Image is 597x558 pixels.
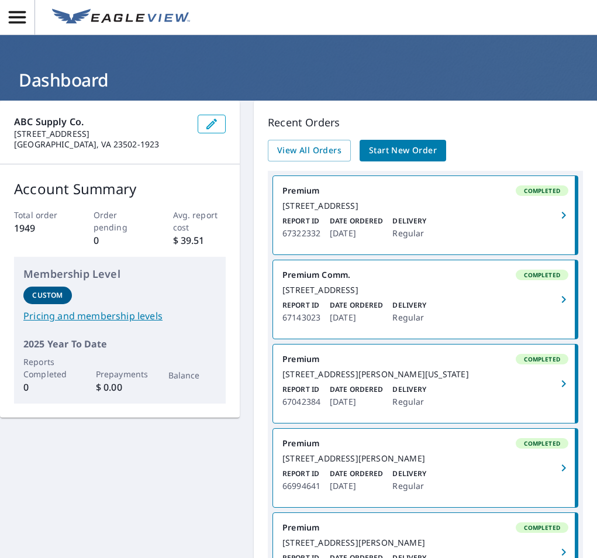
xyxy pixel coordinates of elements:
[330,384,383,395] p: Date Ordered
[282,453,568,464] div: [STREET_ADDRESS][PERSON_NAME]
[23,309,216,323] a: Pricing and membership levels
[14,68,583,92] h1: Dashboard
[273,176,578,254] a: PremiumCompleted[STREET_ADDRESS]Report ID67322332Date Ordered[DATE]DeliveryRegular
[517,523,567,532] span: Completed
[517,439,567,447] span: Completed
[273,429,578,507] a: PremiumCompleted[STREET_ADDRESS][PERSON_NAME]Report ID66994641Date Ordered[DATE]DeliveryRegular
[360,140,446,161] a: Start New Order
[330,469,383,479] p: Date Ordered
[282,311,320,325] p: 67143023
[14,115,188,129] p: ABC Supply Co.
[282,285,568,295] div: [STREET_ADDRESS]
[52,9,190,26] img: EV Logo
[369,143,437,158] span: Start New Order
[330,216,383,226] p: Date Ordered
[392,216,426,226] p: Delivery
[23,380,72,394] p: 0
[330,300,383,311] p: Date Ordered
[517,271,567,279] span: Completed
[282,538,568,548] div: [STREET_ADDRESS][PERSON_NAME]
[268,115,583,130] p: Recent Orders
[392,479,426,493] p: Regular
[517,187,567,195] span: Completed
[273,345,578,423] a: PremiumCompleted[STREET_ADDRESS][PERSON_NAME][US_STATE]Report ID67042384Date Ordered[DATE]Deliver...
[277,143,341,158] span: View All Orders
[14,139,188,150] p: [GEOGRAPHIC_DATA], VA 23502-1923
[94,209,147,233] p: Order pending
[168,369,217,381] p: Balance
[96,368,144,380] p: Prepayments
[282,395,320,409] p: 67042384
[282,300,320,311] p: Report ID
[517,355,567,363] span: Completed
[23,356,72,380] p: Reports Completed
[23,266,216,282] p: Membership Level
[330,395,383,409] p: [DATE]
[330,311,383,325] p: [DATE]
[14,209,67,221] p: Total order
[392,469,426,479] p: Delivery
[330,226,383,240] p: [DATE]
[330,479,383,493] p: [DATE]
[392,226,426,240] p: Regular
[94,233,147,247] p: 0
[173,233,226,247] p: $ 39.51
[392,395,426,409] p: Regular
[282,201,568,211] div: [STREET_ADDRESS]
[273,260,578,339] a: Premium Comm.Completed[STREET_ADDRESS]Report ID67143023Date Ordered[DATE]DeliveryRegular
[32,290,63,301] p: Custom
[282,226,320,240] p: 67322332
[282,369,568,380] div: [STREET_ADDRESS][PERSON_NAME][US_STATE]
[282,354,568,364] div: Premium
[14,129,188,139] p: [STREET_ADDRESS]
[282,216,320,226] p: Report ID
[282,384,320,395] p: Report ID
[392,384,426,395] p: Delivery
[282,185,568,196] div: Premium
[282,479,320,493] p: 66994641
[173,209,226,233] p: Avg. report cost
[392,300,426,311] p: Delivery
[392,311,426,325] p: Regular
[45,2,197,33] a: EV Logo
[14,221,67,235] p: 1949
[268,140,351,161] a: View All Orders
[96,380,144,394] p: $ 0.00
[14,178,226,199] p: Account Summary
[23,337,216,351] p: 2025 Year To Date
[282,469,320,479] p: Report ID
[282,522,568,533] div: Premium
[282,438,568,449] div: Premium
[282,270,568,280] div: Premium Comm.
